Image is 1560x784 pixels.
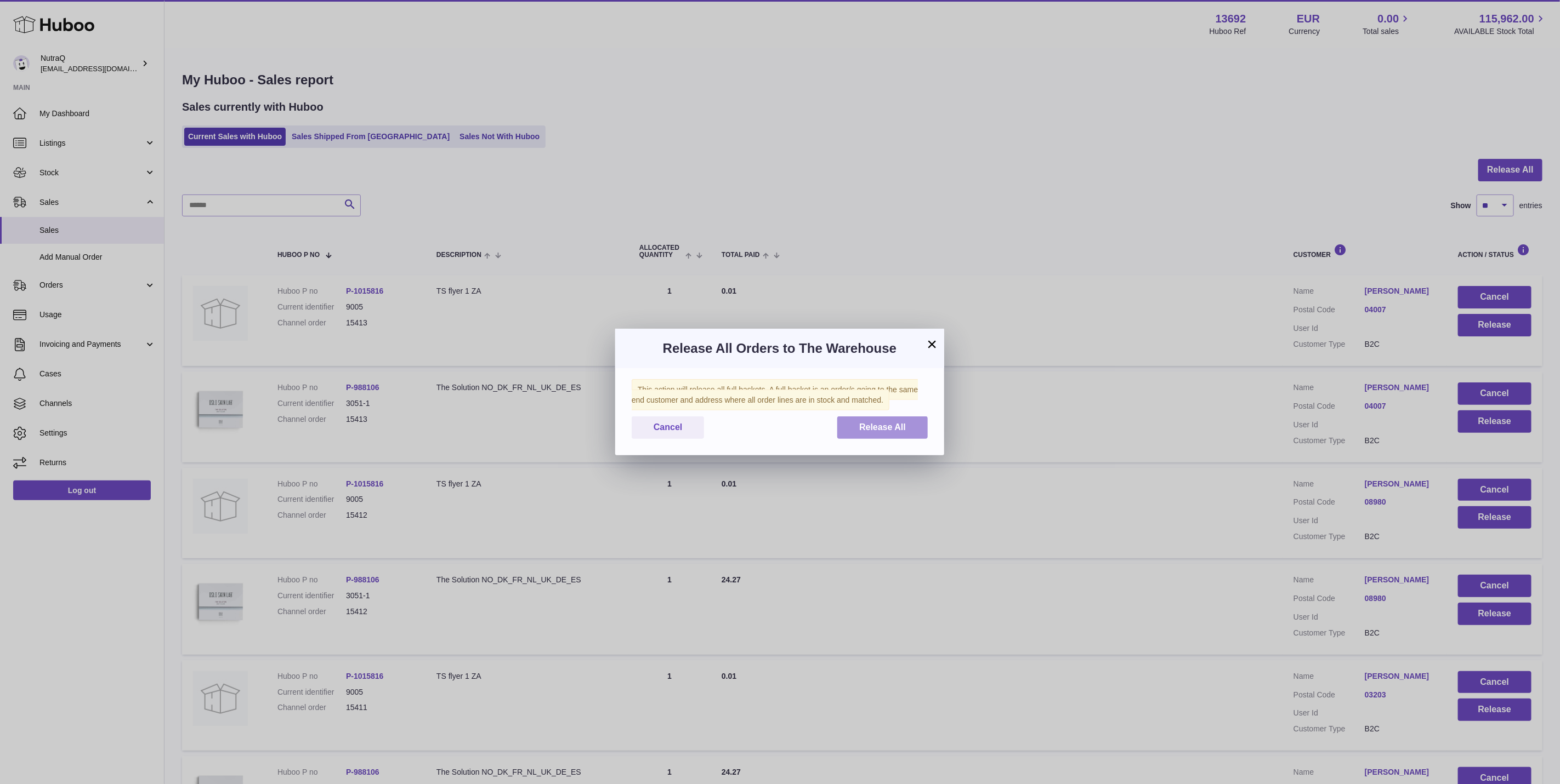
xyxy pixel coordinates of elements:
button: Cancel [632,416,704,439]
h3: Release All Orders to The Warehouse [632,340,928,357]
button: Release All [837,416,928,439]
button: × [926,337,939,351]
span: Release All [859,422,906,432]
span: Cancel [654,422,682,432]
span: This action will release all full baskets. A full basket is an order/s going to the same end cust... [632,379,918,410]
